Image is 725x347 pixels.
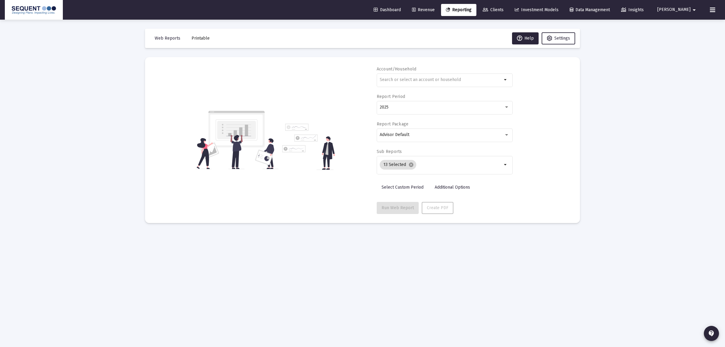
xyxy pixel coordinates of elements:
[515,7,559,12] span: Investment Models
[380,132,409,137] span: Advisor Default
[542,32,575,44] button: Settings
[377,149,402,154] label: Sub Reports
[9,4,58,16] img: Dashboard
[650,4,705,16] button: [PERSON_NAME]
[407,4,440,16] a: Revenue
[155,36,180,41] span: Web Reports
[554,36,570,41] span: Settings
[565,4,615,16] a: Data Management
[377,94,405,99] label: Report Period
[380,159,502,171] mat-chip-list: Selection
[621,7,644,12] span: Insights
[422,202,453,214] button: Create PDF
[382,205,414,210] span: Run Web Report
[570,7,610,12] span: Data Management
[380,105,388,110] span: 2025
[382,185,424,190] span: Select Custom Period
[478,4,508,16] a: Clients
[192,36,210,41] span: Printable
[446,7,472,12] span: Reporting
[377,202,419,214] button: Run Web Report
[427,205,448,210] span: Create PDF
[380,160,416,170] mat-chip: 13 Selected
[708,330,715,337] mat-icon: contact_support
[691,4,698,16] mat-icon: arrow_drop_down
[374,7,401,12] span: Dashboard
[502,76,509,83] mat-icon: arrow_drop_down
[483,7,504,12] span: Clients
[282,124,335,170] img: reporting-alt
[377,122,409,127] label: Report Package
[441,4,476,16] a: Reporting
[510,4,563,16] a: Investment Models
[412,7,435,12] span: Revenue
[369,4,406,16] a: Dashboard
[512,32,539,44] button: Help
[517,36,534,41] span: Help
[380,77,502,82] input: Search or select an account or household
[377,66,417,72] label: Account/Household
[502,161,509,168] mat-icon: arrow_drop_down
[150,32,185,44] button: Web Reports
[195,110,279,170] img: reporting
[616,4,649,16] a: Insights
[657,7,691,12] span: [PERSON_NAME]
[435,185,470,190] span: Additional Options
[187,32,214,44] button: Printable
[408,162,414,167] mat-icon: cancel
